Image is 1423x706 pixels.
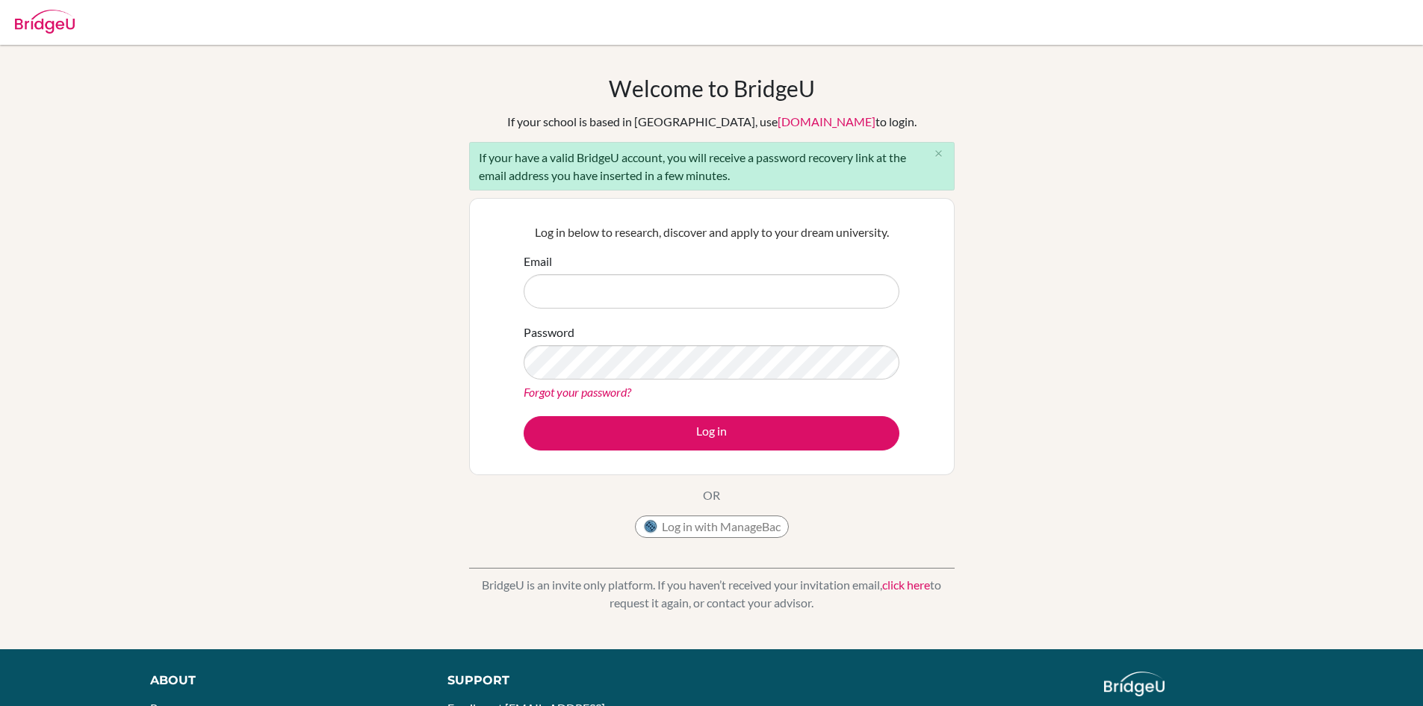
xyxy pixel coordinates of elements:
[635,515,789,538] button: Log in with ManageBac
[469,576,955,612] p: BridgeU is an invite only platform. If you haven’t received your invitation email, to request it ...
[469,142,955,191] div: If your have a valid BridgeU account, you will receive a password recovery link at the email addr...
[524,385,631,399] a: Forgot your password?
[924,143,954,165] button: Close
[447,672,694,690] div: Support
[524,253,552,270] label: Email
[609,75,815,102] h1: Welcome to BridgeU
[1104,672,1165,696] img: logo_white@2x-f4f0deed5e89b7ecb1c2cc34c3e3d731f90f0f143d5ea2071677605dd97b5244.png
[15,10,75,34] img: Bridge-U
[524,223,899,241] p: Log in below to research, discover and apply to your dream university.
[524,416,899,450] button: Log in
[778,114,875,128] a: [DOMAIN_NAME]
[507,113,917,131] div: If your school is based in [GEOGRAPHIC_DATA], use to login.
[524,323,574,341] label: Password
[882,578,930,592] a: click here
[933,148,944,159] i: close
[150,672,414,690] div: About
[703,486,720,504] p: OR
